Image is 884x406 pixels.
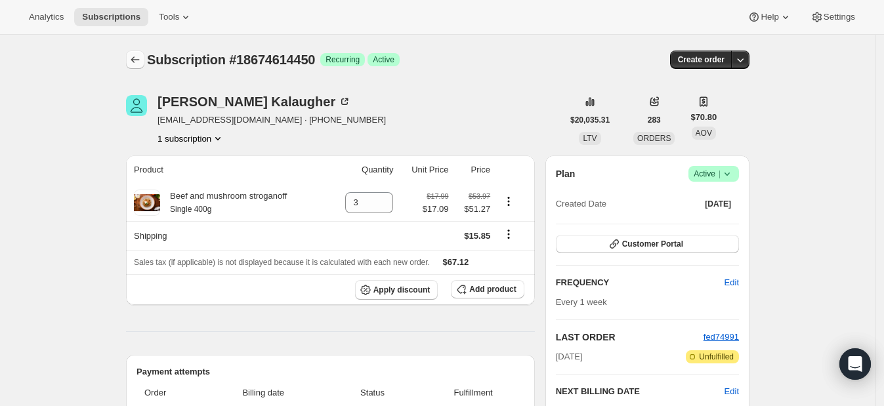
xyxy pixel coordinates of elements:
[694,167,734,180] span: Active
[212,386,314,399] span: Billing date
[717,272,747,293] button: Edit
[719,169,721,179] span: |
[170,205,211,214] small: Single 400g
[498,227,519,241] button: Shipping actions
[373,54,394,65] span: Active
[443,257,469,267] span: $67.12
[147,52,315,67] span: Subscription #18674614450
[556,331,704,344] h2: LAST ORDER
[326,54,360,65] span: Recurring
[126,155,329,184] th: Product
[158,113,386,127] span: [EMAIL_ADDRESS][DOMAIN_NAME] · [PHONE_NUMBER]
[761,12,778,22] span: Help
[158,95,351,108] div: [PERSON_NAME] Kalaugher
[648,115,661,125] span: 283
[373,285,431,295] span: Apply discount
[456,203,490,216] span: $51.27
[622,239,683,249] span: Customer Portal
[322,386,422,399] span: Status
[29,12,64,22] span: Analytics
[355,280,438,300] button: Apply discount
[126,95,147,116] span: Melissa Kalaugher
[134,258,430,267] span: Sales tax (if applicable) is not displayed because it is calculated with each new order.
[556,276,725,289] h2: FREQUENCY
[740,8,799,26] button: Help
[583,134,597,143] span: LTV
[427,192,448,200] small: $17.99
[151,8,200,26] button: Tools
[137,365,524,378] h2: Payment attempts
[452,155,494,184] th: Price
[678,54,725,65] span: Create order
[451,280,524,298] button: Add product
[637,134,671,143] span: ORDERS
[562,111,618,129] button: $20,035.31
[705,199,731,209] span: [DATE]
[704,331,739,344] button: fed74991
[329,155,398,184] th: Quantity
[697,195,739,213] button: [DATE]
[725,276,739,289] span: Edit
[498,194,519,209] button: Product actions
[696,129,712,138] span: AOV
[670,51,732,69] button: Create order
[690,111,717,124] span: $70.80
[556,167,576,180] h2: Plan
[839,348,871,380] div: Open Intercom Messenger
[556,197,606,211] span: Created Date
[824,12,855,22] span: Settings
[469,284,516,294] span: Add product
[158,132,224,145] button: Product actions
[126,51,144,69] button: Subscriptions
[640,111,669,129] button: 283
[469,192,490,200] small: $53.97
[423,203,449,216] span: $17.09
[556,235,739,253] button: Customer Portal
[725,385,739,398] button: Edit
[704,332,739,342] a: fed74991
[160,190,287,216] div: Beef and mushroom stroganoff
[556,385,725,398] h2: NEXT BILLING DATE
[21,8,72,26] button: Analytics
[556,297,607,307] span: Every 1 week
[159,12,179,22] span: Tools
[82,12,140,22] span: Subscriptions
[397,155,452,184] th: Unit Price
[699,352,734,362] span: Unfulfilled
[431,386,516,399] span: Fulfillment
[464,231,490,241] span: $15.85
[74,8,148,26] button: Subscriptions
[803,8,863,26] button: Settings
[570,115,610,125] span: $20,035.31
[556,350,583,363] span: [DATE]
[126,221,329,250] th: Shipping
